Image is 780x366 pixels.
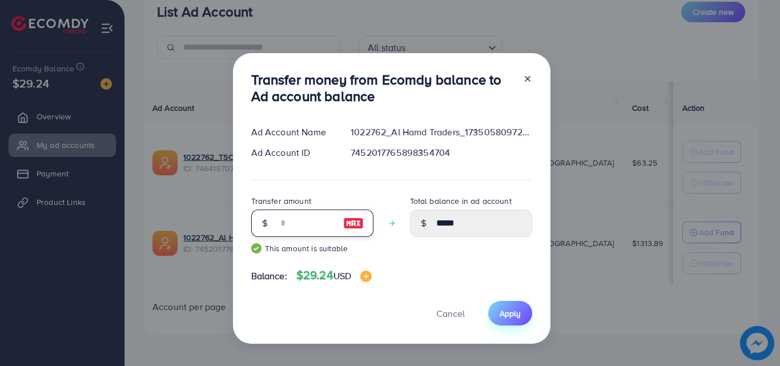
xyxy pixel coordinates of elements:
[333,270,351,282] span: USD
[343,216,364,230] img: image
[251,195,311,207] label: Transfer amount
[242,126,342,139] div: Ad Account Name
[251,270,287,283] span: Balance:
[296,268,372,283] h4: $29.24
[242,146,342,159] div: Ad Account ID
[251,71,514,104] h3: Transfer money from Ecomdy balance to Ad account balance
[360,271,372,282] img: image
[422,301,479,325] button: Cancel
[410,195,512,207] label: Total balance in ad account
[251,243,262,254] img: guide
[500,308,521,319] span: Apply
[488,301,532,325] button: Apply
[436,307,465,320] span: Cancel
[341,126,541,139] div: 1022762_Al Hamd Traders_1735058097282
[251,243,373,254] small: This amount is suitable
[341,146,541,159] div: 7452017765898354704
